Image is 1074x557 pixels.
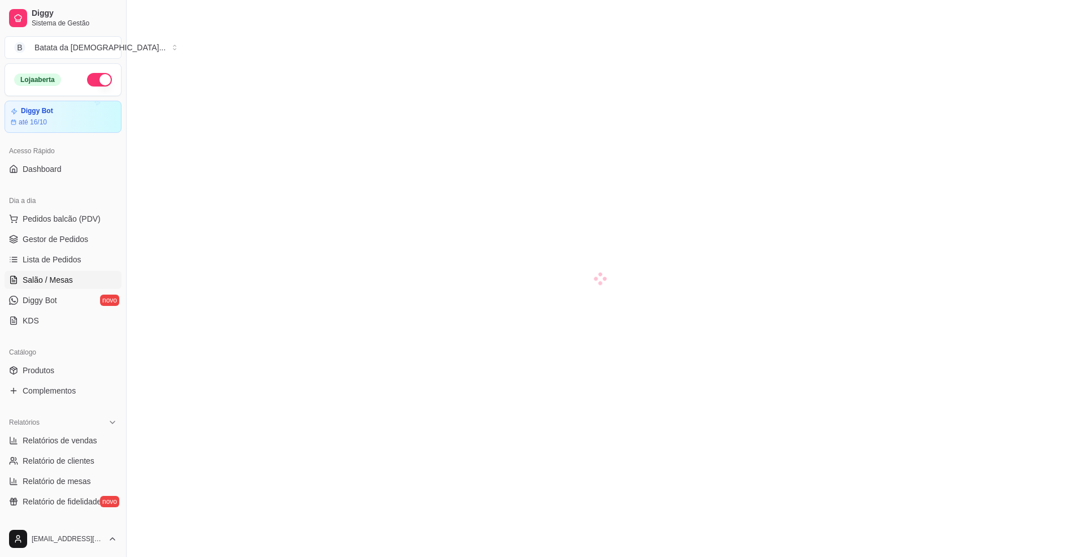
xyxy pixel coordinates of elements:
a: Diggy Botnovo [5,291,122,309]
span: Salão / Mesas [23,274,73,286]
span: KDS [23,315,39,326]
a: Relatório de fidelidadenovo [5,493,122,511]
a: Diggy Botaté 16/10 [5,101,122,133]
a: Lista de Pedidos [5,251,122,269]
span: Complementos [23,385,76,396]
button: Alterar Status [87,73,112,87]
div: Acesso Rápido [5,142,122,160]
a: DiggySistema de Gestão [5,5,122,32]
a: Complementos [5,382,122,400]
span: Diggy [32,8,117,19]
button: Select a team [5,36,122,59]
span: Relatórios de vendas [23,435,97,446]
div: Catálogo [5,343,122,361]
a: Relatório de mesas [5,472,122,490]
a: Produtos [5,361,122,379]
button: Pedidos balcão (PDV) [5,210,122,228]
span: Dashboard [23,163,62,175]
span: [EMAIL_ADDRESS][DOMAIN_NAME] [32,534,103,543]
span: Relatórios [9,418,40,427]
span: B [14,42,25,53]
span: Produtos [23,365,54,376]
span: Relatório de fidelidade [23,496,101,507]
span: Relatório de clientes [23,455,94,467]
span: Diggy Bot [23,295,57,306]
span: Gestor de Pedidos [23,234,88,245]
a: Salão / Mesas [5,271,122,289]
div: Batata da [DEMOGRAPHIC_DATA] ... [34,42,166,53]
article: Diggy Bot [21,107,53,115]
div: Loja aberta [14,74,61,86]
span: Sistema de Gestão [32,19,117,28]
span: Lista de Pedidos [23,254,81,265]
a: KDS [5,312,122,330]
button: [EMAIL_ADDRESS][DOMAIN_NAME] [5,525,122,552]
div: Dia a dia [5,192,122,210]
a: Relatórios de vendas [5,431,122,450]
a: Relatório de clientes [5,452,122,470]
span: Pedidos balcão (PDV) [23,213,101,224]
a: Gestor de Pedidos [5,230,122,248]
span: Relatório de mesas [23,476,91,487]
article: até 16/10 [19,118,47,127]
a: Dashboard [5,160,122,178]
